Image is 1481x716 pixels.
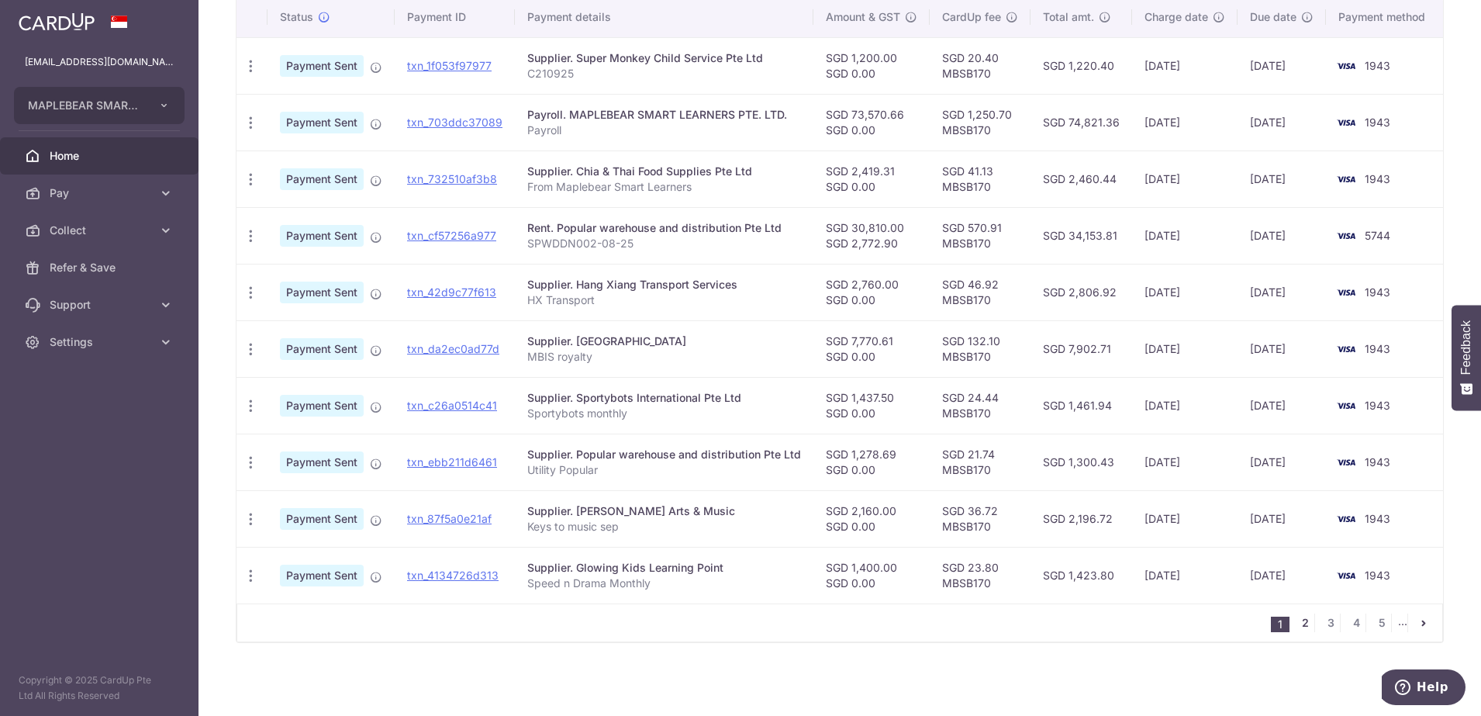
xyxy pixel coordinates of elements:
[1365,342,1390,355] span: 1943
[407,229,496,242] a: txn_cf57256a977
[407,512,492,525] a: txn_87f5a0e21af
[407,455,497,469] a: txn_ebb211d6461
[1331,396,1362,415] img: Bank Card
[527,277,801,292] div: Supplier. Hang Xiang Transport Services
[527,179,801,195] p: From Maplebear Smart Learners
[930,377,1030,434] td: SGD 24.44 MBSB170
[813,37,930,94] td: SGD 1,200.00 SGD 0.00
[1398,614,1408,632] li: ...
[1238,377,1326,434] td: [DATE]
[930,94,1030,150] td: SGD 1,250.70 MBSB170
[1296,614,1314,632] a: 2
[813,207,930,264] td: SGD 30,810.00 SGD 2,772.90
[1331,113,1362,132] img: Bank Card
[930,207,1030,264] td: SGD 570.91 MBSB170
[527,292,801,308] p: HX Transport
[280,112,364,133] span: Payment Sent
[1132,490,1238,547] td: [DATE]
[407,342,499,355] a: txn_da2ec0ad77d
[407,116,502,129] a: txn_703ddc37089
[1043,9,1094,25] span: Total amt.
[280,168,364,190] span: Payment Sent
[527,503,801,519] div: Supplier. [PERSON_NAME] Arts & Music
[1030,94,1132,150] td: SGD 74,821.36
[813,150,930,207] td: SGD 2,419.31 SGD 0.00
[527,107,801,123] div: Payroll. MAPLEBEAR SMART LEARNERS PTE. LTD.
[1382,669,1465,708] iframe: Opens a widget where you can find more information
[1132,264,1238,320] td: [DATE]
[50,297,152,313] span: Support
[527,66,801,81] p: C210925
[280,9,313,25] span: Status
[813,94,930,150] td: SGD 73,570.66 SGD 0.00
[813,264,930,320] td: SGD 2,760.00 SGD 0.00
[1365,399,1390,412] span: 1943
[1238,94,1326,150] td: [DATE]
[407,285,496,299] a: txn_42d9c77f613
[1271,617,1289,632] li: 1
[28,98,143,113] span: MAPLEBEAR SMART LEARNERS PTE. LTD.
[50,334,152,350] span: Settings
[1132,547,1238,604] td: [DATE]
[1132,94,1238,150] td: [DATE]
[50,185,152,201] span: Pay
[527,123,801,138] p: Payroll
[1250,9,1296,25] span: Due date
[1238,37,1326,94] td: [DATE]
[50,223,152,238] span: Collect
[527,220,801,236] div: Rent. Popular warehouse and distribution Pte Ltd
[527,560,801,576] div: Supplier. Glowing Kids Learning Point
[1365,59,1390,72] span: 1943
[527,390,801,406] div: Supplier. Sportybots International Pte Ltd
[1331,566,1362,585] img: Bank Card
[1365,512,1390,525] span: 1943
[930,320,1030,377] td: SGD 132.10 MBSB170
[1030,207,1132,264] td: SGD 34,153.81
[1271,604,1442,642] nav: pager
[1331,57,1362,75] img: Bank Card
[1365,285,1390,299] span: 1943
[1238,264,1326,320] td: [DATE]
[1030,547,1132,604] td: SGD 1,423.80
[527,447,801,462] div: Supplier. Popular warehouse and distribution Pte Ltd
[407,59,492,72] a: txn_1f053f97977
[1365,569,1390,582] span: 1943
[930,434,1030,490] td: SGD 21.74 MBSB170
[1030,377,1132,434] td: SGD 1,461.94
[280,282,364,303] span: Payment Sent
[1372,614,1391,632] a: 5
[407,399,497,412] a: txn_c26a0514c41
[527,519,801,534] p: Keys to music sep
[1365,116,1390,129] span: 1943
[1365,455,1390,469] span: 1943
[930,264,1030,320] td: SGD 46.92 MBSB170
[280,508,364,530] span: Payment Sent
[1331,283,1362,302] img: Bank Card
[1238,490,1326,547] td: [DATE]
[1331,227,1362,245] img: Bank Card
[527,164,801,179] div: Supplier. Chia & Thai Food Supplies Pte Ltd
[1238,547,1326,604] td: [DATE]
[1238,207,1326,264] td: [DATE]
[280,565,364,586] span: Payment Sent
[1238,150,1326,207] td: [DATE]
[527,462,801,478] p: Utility Popular
[50,260,152,275] span: Refer & Save
[1459,320,1473,375] span: Feedback
[1132,320,1238,377] td: [DATE]
[813,434,930,490] td: SGD 1,278.69 SGD 0.00
[527,334,801,349] div: Supplier. [GEOGRAPHIC_DATA]
[826,9,900,25] span: Amount & GST
[813,320,930,377] td: SGD 7,770.61 SGD 0.00
[1321,614,1340,632] a: 3
[527,349,801,365] p: MBIS royalty
[1132,377,1238,434] td: [DATE]
[407,172,497,185] a: txn_732510af3b8
[25,54,174,70] p: [EMAIL_ADDRESS][DOMAIN_NAME]
[1331,453,1362,472] img: Bank Card
[1030,320,1132,377] td: SGD 7,902.71
[1030,434,1132,490] td: SGD 1,300.43
[1132,434,1238,490] td: [DATE]
[930,150,1030,207] td: SGD 41.13 MBSB170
